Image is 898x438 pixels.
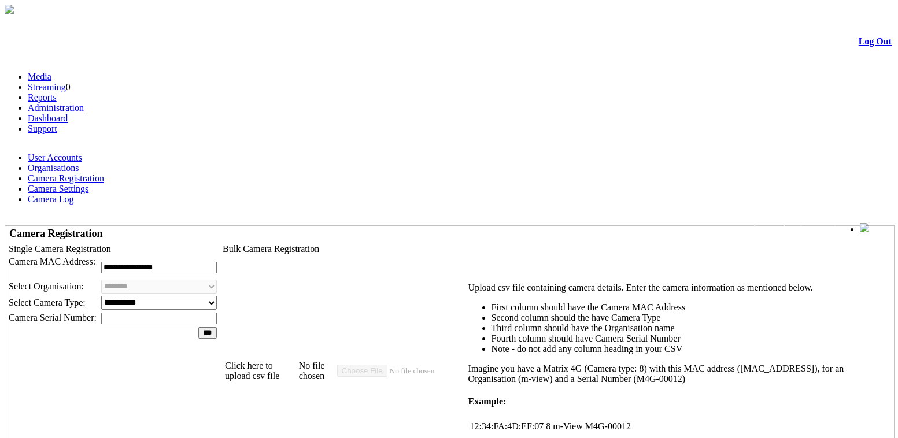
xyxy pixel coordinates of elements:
[66,82,71,92] span: 0
[744,224,837,232] span: Welcome, Saba-S (Supervisor)
[225,361,299,381] label: Click here to upload csv file
[9,257,95,266] span: Camera MAC Address:
[585,421,631,432] td: M4G-00012
[9,281,84,291] span: Select Organisation:
[860,223,869,232] img: bell24.png
[552,421,583,432] td: m-View
[28,124,57,133] a: Support
[492,344,888,354] li: Note - do not add any column heading in your CSV
[299,361,337,381] span: No file chosen
[468,283,888,293] p: Upload csv file containing camera details. Enter the camera information as mentioned below.
[859,36,892,46] a: Log Out
[9,298,86,307] span: Select Camera Type:
[468,396,888,407] h4: Example:
[28,72,51,81] a: Media
[468,363,888,384] p: Imagine you have a Matrix 4G (Camera type: 8) with this MAC address ([MAC_ADDRESS]), for an Organ...
[28,194,74,204] a: Camera Log
[28,184,88,194] a: Camera Settings
[9,313,97,322] span: Camera Serial Number:
[492,333,888,344] li: Fourth column should have Camera Serial Number
[492,323,888,333] li: Third column should have the Organisation name
[28,103,84,113] a: Administration
[28,92,57,102] a: Reports
[545,421,551,432] td: 8
[492,313,888,323] li: Second column should the have Camera Type
[470,421,545,432] td: 12:34:FA:4D:EF:07
[9,228,102,239] span: Camera Registration
[28,153,82,162] a: User Accounts
[223,244,319,254] span: Bulk Camera Registration
[28,163,79,173] a: Organisations
[9,244,111,254] span: Single Camera Registration
[5,5,14,14] img: arrow-3.png
[28,173,104,183] a: Camera Registration
[28,82,66,92] a: Streaming
[492,302,888,313] li: First column should have the Camera MAC Address
[28,113,68,123] a: Dashboard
